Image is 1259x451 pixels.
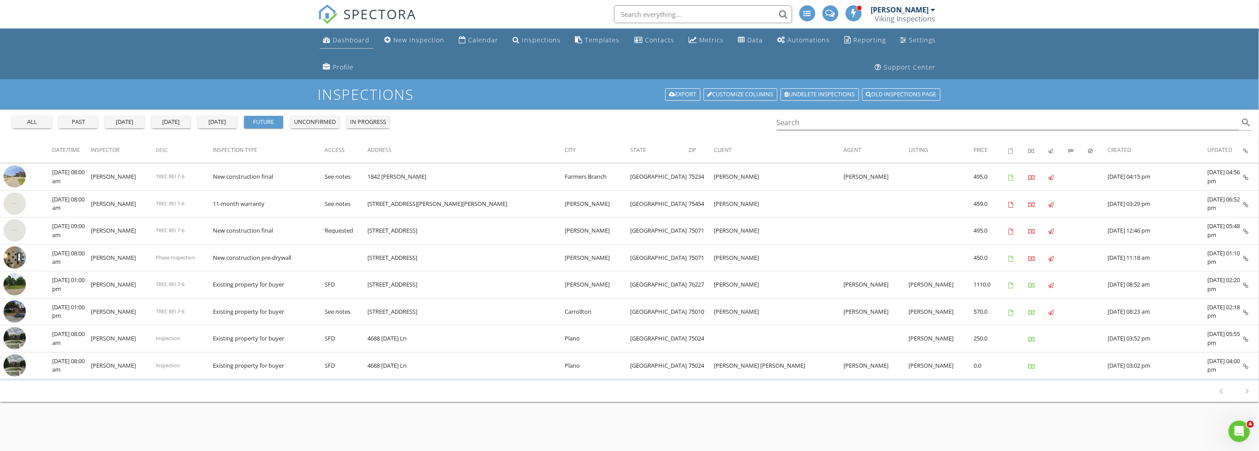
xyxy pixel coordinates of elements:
[509,32,564,49] a: Inspections
[346,116,390,128] button: in progress
[213,138,325,163] th: Inspection Type: Not sorted.
[318,12,417,31] a: SPECTORA
[52,298,91,325] td: [DATE] 01:00 pm
[156,308,184,315] span: TREC REI 7-6
[1108,217,1208,245] td: [DATE] 12:46 pm
[875,14,936,23] div: Viking Inspections
[325,271,367,299] td: SFD
[52,190,91,217] td: [DATE] 08:00 am
[1108,325,1208,353] td: [DATE] 03:52 pm
[699,36,724,44] div: Metrics
[631,32,678,49] a: Contacts
[320,32,374,49] a: Dashboard
[381,32,448,49] a: New Inspection
[630,146,646,154] span: State
[843,164,909,191] td: [PERSON_NAME]
[4,300,26,323] img: streetview
[714,217,843,245] td: [PERSON_NAME]
[52,164,91,191] td: [DATE] 08:00 am
[572,32,623,49] a: Templates
[325,325,367,353] td: SFD
[974,244,1009,271] td: 450.0
[325,298,367,325] td: See notes
[52,271,91,299] td: [DATE] 01:00 pm
[59,116,98,128] button: past
[843,138,909,163] th: Agent: Not sorted.
[198,116,237,128] button: [DATE]
[91,298,156,325] td: [PERSON_NAME]
[1048,138,1068,163] th: Published: Not sorted.
[455,32,502,49] a: Calendar
[368,190,565,217] td: [STREET_ADDRESS][PERSON_NAME][PERSON_NAME]
[689,271,714,299] td: 76227
[368,138,565,163] th: Address: Not sorted.
[1208,138,1243,163] th: Updated: Not sorted.
[862,88,941,101] a: Old inspections page
[201,118,233,127] div: [DATE]
[368,325,565,353] td: 4688 [DATE] Ln
[52,138,91,163] th: Date/Time: Not sorted.
[91,138,156,163] th: Inspector: Not sorted.
[974,190,1009,217] td: 459.0
[1208,352,1243,379] td: [DATE] 04:00 pm
[325,190,367,217] td: See notes
[156,200,184,207] span: TREC REI 7-6
[52,217,91,245] td: [DATE] 09:00 am
[565,244,630,271] td: [PERSON_NAME]
[4,273,26,295] img: streetview
[325,164,367,191] td: See notes
[974,146,988,154] span: Price
[325,138,367,163] th: Access: Not sorted.
[565,164,630,191] td: Farmers Branch
[689,164,714,191] td: 75234
[368,164,565,191] td: 1842 [PERSON_NAME]
[781,88,859,101] a: Undelete inspections
[630,190,689,217] td: [GEOGRAPHIC_DATA]
[565,271,630,299] td: [PERSON_NAME]
[155,118,187,127] div: [DATE]
[1247,421,1254,428] span: 4
[630,352,689,379] td: [GEOGRAPHIC_DATA]
[565,298,630,325] td: Carrollton
[350,118,386,127] div: in progress
[974,352,1009,379] td: 0.0
[294,118,336,127] div: unconfirmed
[774,32,834,49] a: Automations (Advanced)
[213,146,258,154] span: Inspection Type
[585,36,620,44] div: Templates
[1108,146,1132,154] span: Created
[630,217,689,245] td: [GEOGRAPHIC_DATA]
[714,146,732,154] span: Client
[909,36,936,44] div: Settings
[689,138,714,163] th: Zip: Not sorted.
[777,115,1240,130] input: Search
[91,146,119,154] span: Inspector
[4,327,26,349] img: streetview
[105,116,144,128] button: [DATE]
[1243,138,1259,163] th: Inspection Details: Not sorted.
[1068,138,1088,163] th: Submitted: Not sorted.
[1009,138,1029,163] th: Agreements signed: Not sorted.
[4,165,26,188] img: streetview
[909,271,974,299] td: [PERSON_NAME]
[213,217,325,245] td: New construction final
[685,32,727,49] a: Metrics
[109,118,141,127] div: [DATE]
[4,219,26,242] img: streetview
[630,244,689,271] td: [GEOGRAPHIC_DATA]
[714,164,843,191] td: [PERSON_NAME]
[689,325,714,353] td: 75024
[91,190,156,217] td: [PERSON_NAME]
[689,352,714,379] td: 75024
[156,254,195,261] span: Phase Inspection
[325,146,345,154] span: Access
[565,146,576,154] span: City
[714,352,843,379] td: [PERSON_NAME] [PERSON_NAME]
[290,116,339,128] button: unconfirmed
[630,138,689,163] th: State: Not sorted.
[52,352,91,379] td: [DATE] 08:00 am
[565,352,630,379] td: Plano
[368,298,565,325] td: [STREET_ADDRESS]
[853,36,886,44] div: Reporting
[1029,138,1049,163] th: Paid: Not sorted.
